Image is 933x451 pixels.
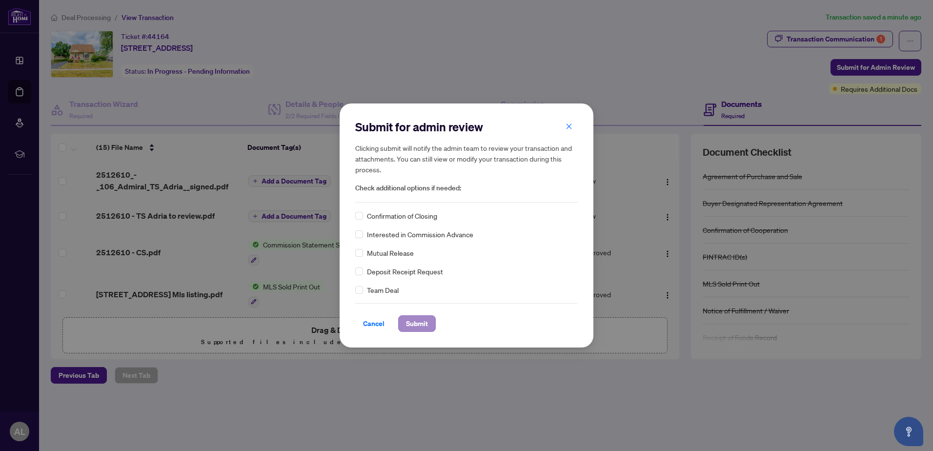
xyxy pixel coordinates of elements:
span: Submit [406,316,428,331]
button: Open asap [894,417,923,446]
span: Interested in Commission Advance [367,229,473,240]
span: Confirmation of Closing [367,210,437,221]
span: Mutual Release [367,247,414,258]
h2: Submit for admin review [355,119,578,135]
h5: Clicking submit will notify the admin team to review your transaction and attachments. You can st... [355,143,578,175]
button: Cancel [355,315,392,332]
span: Team Deal [367,285,399,295]
span: Check additional options if needed: [355,183,578,194]
button: Submit [398,315,436,332]
span: Cancel [363,316,385,331]
span: close [566,123,572,130]
span: Deposit Receipt Request [367,266,443,277]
